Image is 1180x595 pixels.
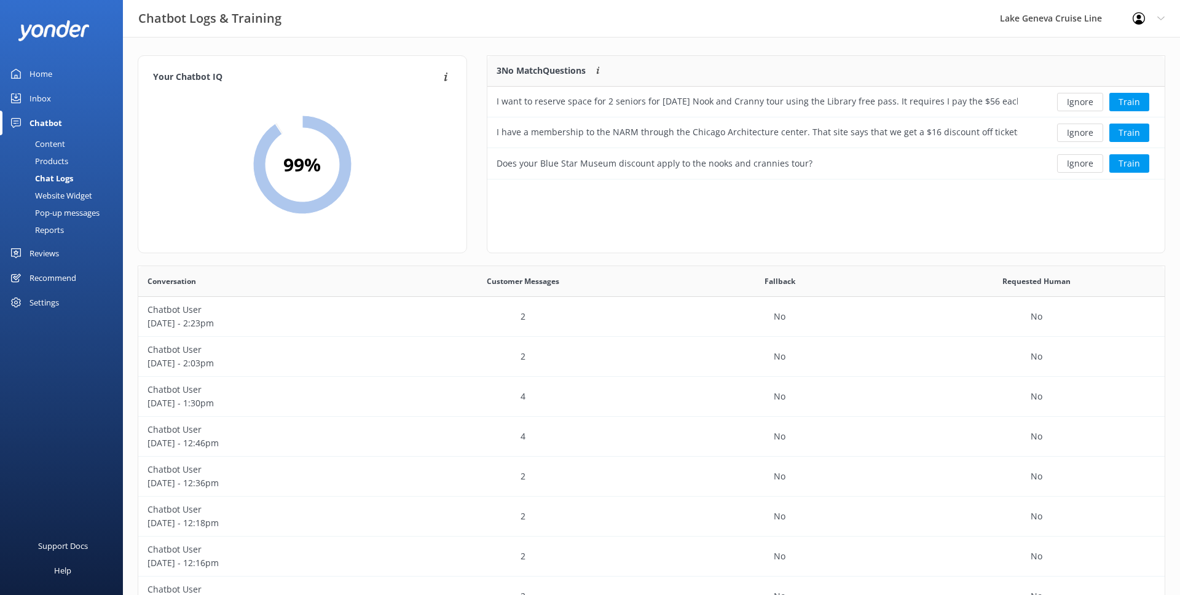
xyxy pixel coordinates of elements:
p: No [1031,390,1042,403]
div: row [138,377,1165,417]
p: 2 [521,350,525,363]
p: No [774,510,785,523]
p: No [774,430,785,443]
div: Content [7,135,65,152]
p: Chatbot User [147,383,386,396]
p: No [1031,510,1042,523]
span: Customer Messages [487,275,559,287]
div: Settings [29,290,59,315]
p: No [774,390,785,403]
p: [DATE] - 1:30pm [147,396,386,410]
p: No [774,470,785,483]
p: [DATE] - 2:03pm [147,357,386,370]
p: 3 No Match Questions [497,64,586,77]
span: Fallback [765,275,795,287]
p: No [1031,310,1042,323]
div: row [138,497,1165,537]
div: Does your Blue Star Museum discount apply to the nooks and crannies tour? [497,157,812,170]
p: No [1031,430,1042,443]
a: Chat Logs [7,170,123,187]
div: I have a membership to the NARM through the Chicago Architecture center. That site says that we g... [497,125,1018,139]
h4: Your Chatbot IQ [153,71,440,84]
p: [DATE] - 12:46pm [147,436,386,450]
p: 2 [521,550,525,563]
p: 4 [521,430,525,443]
h2: 99 % [283,150,321,179]
div: row [138,417,1165,457]
button: Ignore [1057,93,1103,111]
div: row [138,457,1165,497]
button: Ignore [1057,124,1103,142]
p: [DATE] - 2:23pm [147,317,386,330]
div: I want to reserve space for 2 seniors for [DATE] Nook and Cranny tour using the Library free pass... [497,95,1018,108]
a: Reports [7,221,123,238]
div: row [487,148,1165,179]
a: Website Widget [7,187,123,204]
div: row [138,297,1165,337]
div: Support Docs [38,534,88,558]
p: Chatbot User [147,503,386,516]
p: Chatbot User [147,463,386,476]
p: Chatbot User [147,303,386,317]
div: grid [487,87,1165,179]
p: [DATE] - 12:16pm [147,556,386,570]
p: 2 [521,470,525,483]
div: Pop-up messages [7,204,100,221]
a: Content [7,135,123,152]
div: Chatbot [29,111,62,135]
div: Reviews [29,241,59,266]
p: [DATE] - 12:36pm [147,476,386,490]
img: yonder-white-logo.png [18,20,89,41]
div: Products [7,152,68,170]
p: No [1031,350,1042,363]
h3: Chatbot Logs & Training [138,9,281,28]
button: Train [1109,93,1149,111]
p: 2 [521,510,525,523]
p: [DATE] - 12:18pm [147,516,386,530]
div: Inbox [29,86,51,111]
div: row [487,87,1165,117]
p: Chatbot User [147,543,386,556]
div: Website Widget [7,187,92,204]
button: Ignore [1057,154,1103,173]
span: Requested Human [1002,275,1071,287]
div: Help [54,558,71,583]
div: row [138,337,1165,377]
div: Reports [7,221,64,238]
div: Recommend [29,266,76,290]
a: Pop-up messages [7,204,123,221]
div: Home [29,61,52,86]
p: No [1031,550,1042,563]
button: Train [1109,124,1149,142]
p: No [774,310,785,323]
div: row [487,117,1165,148]
button: Train [1109,154,1149,173]
p: No [774,550,785,563]
p: Chatbot User [147,343,386,357]
p: No [774,350,785,363]
div: Chat Logs [7,170,73,187]
p: 4 [521,390,525,403]
p: No [1031,470,1042,483]
div: row [138,537,1165,577]
p: Chatbot User [147,423,386,436]
span: Conversation [147,275,196,287]
p: 2 [521,310,525,323]
a: Products [7,152,123,170]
